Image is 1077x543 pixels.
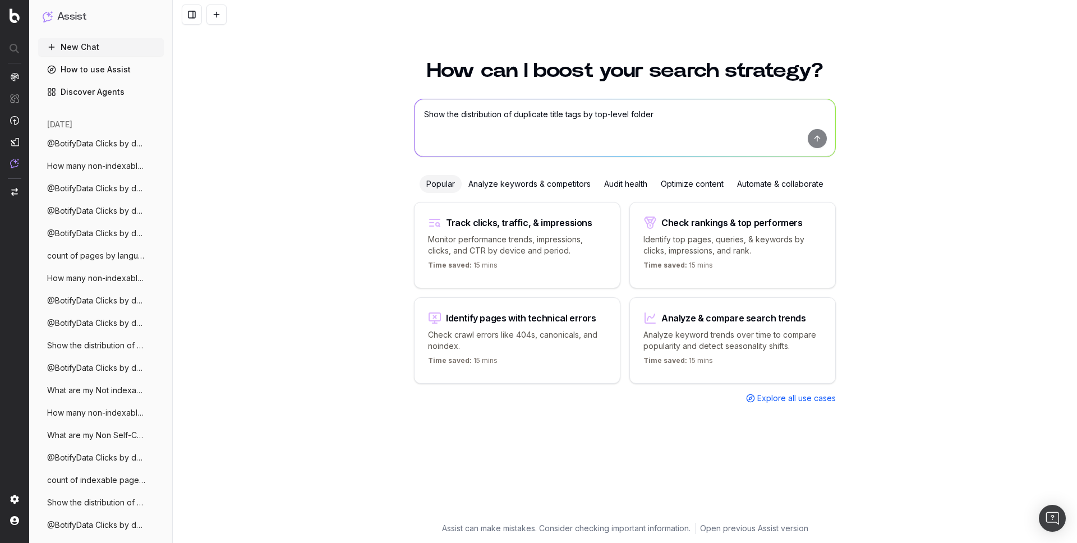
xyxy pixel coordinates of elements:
[643,261,713,274] p: 15 mins
[757,393,836,404] span: Explore all use cases
[643,356,687,365] span: Time saved:
[47,430,146,441] span: What are my Non Self-Canonical?
[47,362,146,374] span: @BotifyData Clicks by device from 1st Se
[47,452,146,463] span: @BotifyData Clicks by device from 1st Se
[661,218,803,227] div: Check rankings & top performers
[38,471,164,489] button: count of indexable pages split by pagety
[11,188,18,196] img: Switch project
[38,516,164,534] button: @BotifyData Clicks by device from 1st Se
[38,359,164,377] button: @BotifyData Clicks by device from 1st Se
[10,8,20,23] img: Botify logo
[10,516,19,525] img: My account
[38,202,164,220] button: @BotifyData Clicks by device from 1st Se
[10,94,19,103] img: Intelligence
[38,157,164,175] button: How many non-indexables URLs do I have o
[643,356,713,370] p: 15 mins
[47,250,146,261] span: count of pages by language
[428,234,606,256] p: Monitor performance trends, impressions, clicks, and CTR by device and period.
[47,497,146,508] span: Show the distribution of duplicate title
[43,9,159,25] button: Assist
[10,72,19,81] img: Analytics
[47,407,146,418] span: How many non-indexables URLs do I have o
[47,519,146,531] span: @BotifyData Clicks by device from 1st Se
[47,340,146,351] span: Show the distribution of duplicate title
[38,83,164,101] a: Discover Agents
[47,295,146,306] span: @BotifyData Clicks by device from 1st Se
[47,317,146,329] span: @BotifyData Clicks by device from 1st Se
[643,234,822,256] p: Identify top pages, queries, & keywords by clicks, impressions, and rank.
[420,175,462,193] div: Popular
[38,404,164,422] button: How many non-indexables URLs do I have o
[38,38,164,56] button: New Chat
[57,9,86,25] h1: Assist
[446,314,596,323] div: Identify pages with technical errors
[38,61,164,79] a: How to use Assist
[746,393,836,404] a: Explore all use cases
[43,11,53,22] img: Assist
[38,224,164,242] button: @BotifyData Clicks by device from 1st Se
[38,381,164,399] button: What are my Not indexable pages in sitem
[1039,505,1066,532] div: Open Intercom Messenger
[47,160,146,172] span: How many non-indexables URLs do I have o
[428,356,472,365] span: Time saved:
[428,261,498,274] p: 15 mins
[643,261,687,269] span: Time saved:
[446,218,592,227] div: Track clicks, traffic, & impressions
[38,292,164,310] button: @BotifyData Clicks by device from 1st Se
[700,523,808,534] a: Open previous Assist version
[47,138,146,149] span: @BotifyData Clicks by device from 1st Se
[38,180,164,197] button: @BotifyData Clicks by device from 1st Se
[47,273,146,284] span: How many non-indexables URLs do I have o
[10,116,19,125] img: Activation
[654,175,730,193] div: Optimize content
[428,261,472,269] span: Time saved:
[442,523,691,534] p: Assist can make mistakes. Consider checking important information.
[428,356,498,370] p: 15 mins
[38,449,164,467] button: @BotifyData Clicks by device from 1st Se
[47,205,146,217] span: @BotifyData Clicks by device from 1st Se
[10,159,19,168] img: Assist
[47,119,72,130] span: [DATE]
[10,495,19,504] img: Setting
[730,175,830,193] div: Automate & collaborate
[462,175,597,193] div: Analyze keywords & competitors
[428,329,606,352] p: Check crawl errors like 404s, canonicals, and noindex.
[643,329,822,352] p: Analyze keyword trends over time to compare popularity and detect seasonality shifts.
[38,247,164,265] button: count of pages by language
[47,385,146,396] span: What are my Not indexable pages in sitem
[10,137,19,146] img: Studio
[414,61,836,81] h1: How can I boost your search strategy?
[597,175,654,193] div: Audit health
[38,135,164,153] button: @BotifyData Clicks by device from 1st Se
[38,337,164,355] button: Show the distribution of duplicate title
[47,183,146,194] span: @BotifyData Clicks by device from 1st Se
[38,494,164,512] button: Show the distribution of duplicate title
[38,269,164,287] button: How many non-indexables URLs do I have o
[661,314,806,323] div: Analyze & compare search trends
[38,314,164,332] button: @BotifyData Clicks by device from 1st Se
[47,228,146,239] span: @BotifyData Clicks by device from 1st Se
[47,475,146,486] span: count of indexable pages split by pagety
[38,426,164,444] button: What are my Non Self-Canonical?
